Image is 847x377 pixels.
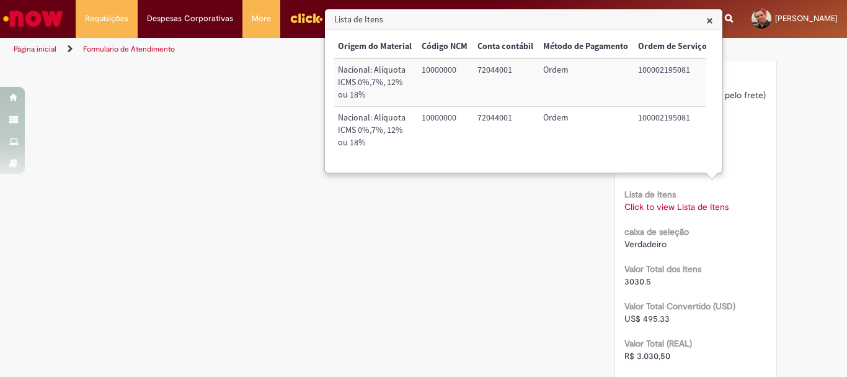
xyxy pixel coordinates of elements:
[472,107,538,154] td: Conta contábil: 72044001
[1,6,65,31] img: ServiceNow
[706,14,713,27] button: Close
[624,263,701,275] b: Valor Total dos Itens
[633,35,712,58] th: Ordem de Serviço
[775,13,838,24] span: [PERSON_NAME]
[624,164,672,175] span: 0000305516
[417,35,472,58] th: Código NCM
[324,9,723,173] div: Lista de Itens
[333,35,417,58] th: Origem do Material
[9,38,556,61] ul: Trilhas de página
[624,338,692,349] b: Valor Total (REAL)
[326,10,722,30] h3: Lista de Itens
[624,189,676,200] b: Lista de Itens
[472,58,538,106] td: Conta contábil: 72044001
[624,350,670,361] span: R$ 3.030,50
[538,107,633,154] td: Método de Pagamento: Ordem
[252,12,271,25] span: More
[333,107,417,154] td: Origem do Material: Nacional: Alíquota ICMS 0%,7%, 12% ou 18%
[706,12,713,29] span: ×
[147,12,233,25] span: Despesas Corporativas
[417,107,472,154] td: Código NCM: 10000000
[472,35,538,58] th: Conta contábil
[633,107,712,154] td: Ordem de Serviço: 100002195081
[624,238,667,250] span: Verdadeiro
[633,58,712,106] td: Ordem de Serviço: 100002195081
[538,35,633,58] th: Método de Pagamento
[14,44,56,54] a: Página inicial
[624,313,670,324] span: US$ 495.33
[417,58,472,106] td: Código NCM: 10000000
[624,276,651,287] span: 3030.5
[538,58,633,106] td: Método de Pagamento: Ordem
[83,44,175,54] a: Formulário de Atendimento
[624,226,689,237] b: caixa de seleção
[290,9,323,27] img: click_logo_yellow_360x200.png
[333,58,417,106] td: Origem do Material: Nacional: Alíquota ICMS 0%,7%, 12% ou 18%
[624,201,729,212] a: Click to view Lista de Itens
[85,12,128,25] span: Requisições
[624,301,735,312] b: Valor Total Convertido (USD)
